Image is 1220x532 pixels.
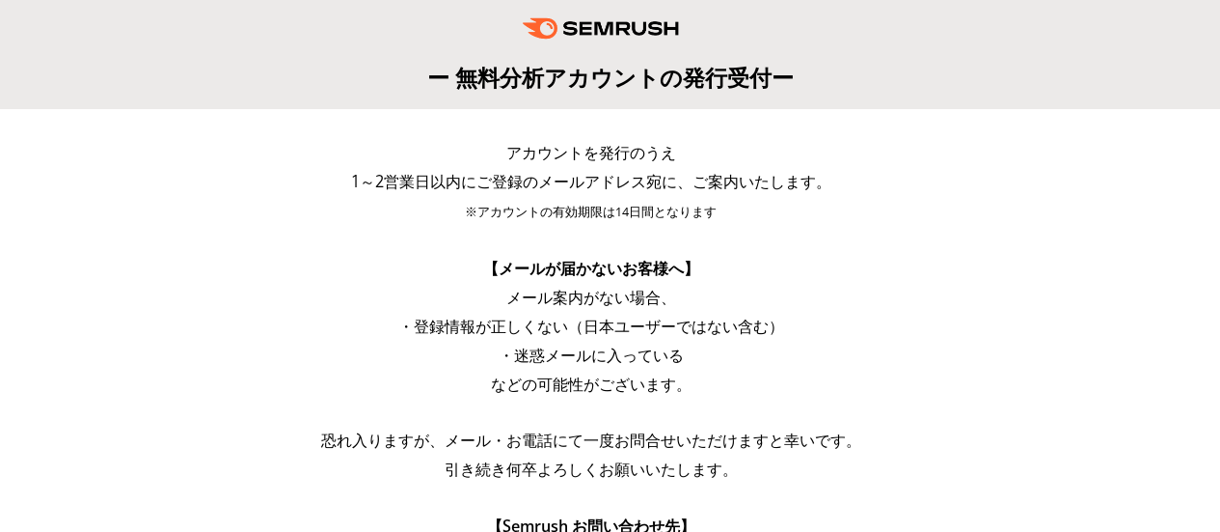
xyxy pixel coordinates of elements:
[351,171,831,192] span: 1～2営業日以内にご登録のメールアドレス宛に、ご案内いたします。
[483,258,699,279] span: 【メールが届かないお客様へ】
[427,62,794,93] span: ー 無料分析アカウントの発行受付ー
[445,459,738,480] span: 引き続き何卒よろしくお願いいたします。
[491,374,691,395] span: などの可能性がございます。
[506,142,676,163] span: アカウントを発行のうえ
[465,204,717,220] span: ※アカウントの有効期限は14日間となります
[398,316,784,337] span: ・登録情報が正しくない（日本ユーザーではない含む）
[499,345,684,366] span: ・迷惑メールに入っている
[321,430,861,451] span: 恐れ入りますが、メール・お電話にて一度お問合せいただけますと幸いです。
[506,287,676,308] span: メール案内がない場合、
